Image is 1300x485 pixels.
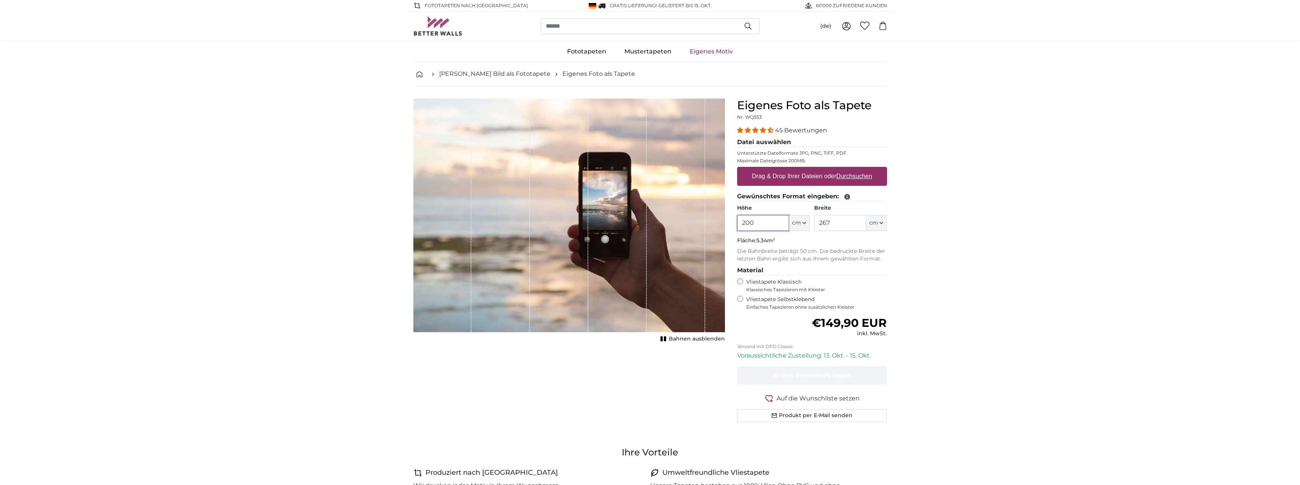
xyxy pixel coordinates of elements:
span: Auf die Wunschliste setzen [777,394,860,403]
legend: Gewünschtes Format eingeben: [737,192,887,201]
span: 4.36 stars [737,127,775,134]
h4: Produziert nach [GEOGRAPHIC_DATA] [425,468,558,478]
img: Betterwalls [413,16,463,36]
span: - [657,3,712,8]
div: 1 of 1 [413,99,725,344]
a: Eigenes Motiv [681,42,742,61]
a: Eigenes Foto als Tapete [563,69,635,78]
button: Auf die Wunschliste setzen [737,394,887,403]
span: Bahnen ausblenden [669,335,725,343]
button: Produkt per E-Mail senden [737,409,887,422]
label: Drag & Drop Ihrer Dateien oder [749,169,875,184]
label: Breite [814,204,887,212]
span: cm [869,219,878,227]
span: 45 Bewertungen [775,127,827,134]
span: Fototapeten nach [GEOGRAPHIC_DATA] [425,2,528,9]
span: Geliefert bis 15. Okt. [659,3,712,8]
span: 5.34m² [756,237,775,244]
span: GRATIS Lieferung! [610,3,657,8]
p: Die Bahnbreite beträgt 50 cm. Die bedruckte Breite der letzten Bahn ergibt sich aus Ihrem gewählt... [737,248,887,263]
p: Fläche: [737,237,887,245]
span: In den Warenkorb legen [773,372,851,379]
u: Durchsuchen [836,173,872,179]
div: inkl. MwSt. [812,330,887,337]
p: Voraussichtliche Zustellung: 13. Okt. - 15. Okt. [737,351,887,360]
span: Nr. WQ553 [737,114,762,120]
label: Vliestapete Selbstklebend [746,296,887,310]
p: Unterstützte Dateiformate JPG, PNG, TIFF, PDF. [737,150,887,156]
span: 60'000 ZUFRIEDENE KUNDEN [816,2,887,9]
span: Klassisches Tapezieren mit Kleister [746,287,881,293]
span: Einfaches Tapezieren ohne zusätzlichen Kleister [746,304,887,310]
nav: breadcrumbs [413,62,887,86]
button: cm [866,215,887,231]
p: Maximale Dateigrösse 200MB. [737,158,887,164]
legend: Material [737,266,887,275]
img: Deutschland [589,3,596,9]
h4: Umweltfreundliche Vliestapete [662,468,769,478]
a: Fototapeten [558,42,615,61]
label: Höhe [737,204,810,212]
button: Bahnen ausblenden [658,334,725,344]
button: cm [789,215,810,231]
h3: Ihre Vorteile [413,446,887,458]
button: In den Warenkorb legen [737,366,887,385]
legend: Datei auswählen [737,138,887,147]
button: (de) [814,19,837,33]
a: Mustertapeten [615,42,681,61]
p: Versand mit DPD Classic [737,344,887,350]
label: Vliestapete Klassisch [746,278,881,293]
span: €149,90 EUR [812,316,887,330]
span: cm [792,219,801,227]
h1: Eigenes Foto als Tapete [737,99,887,112]
a: [PERSON_NAME] Bild als Fototapete [439,69,550,78]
